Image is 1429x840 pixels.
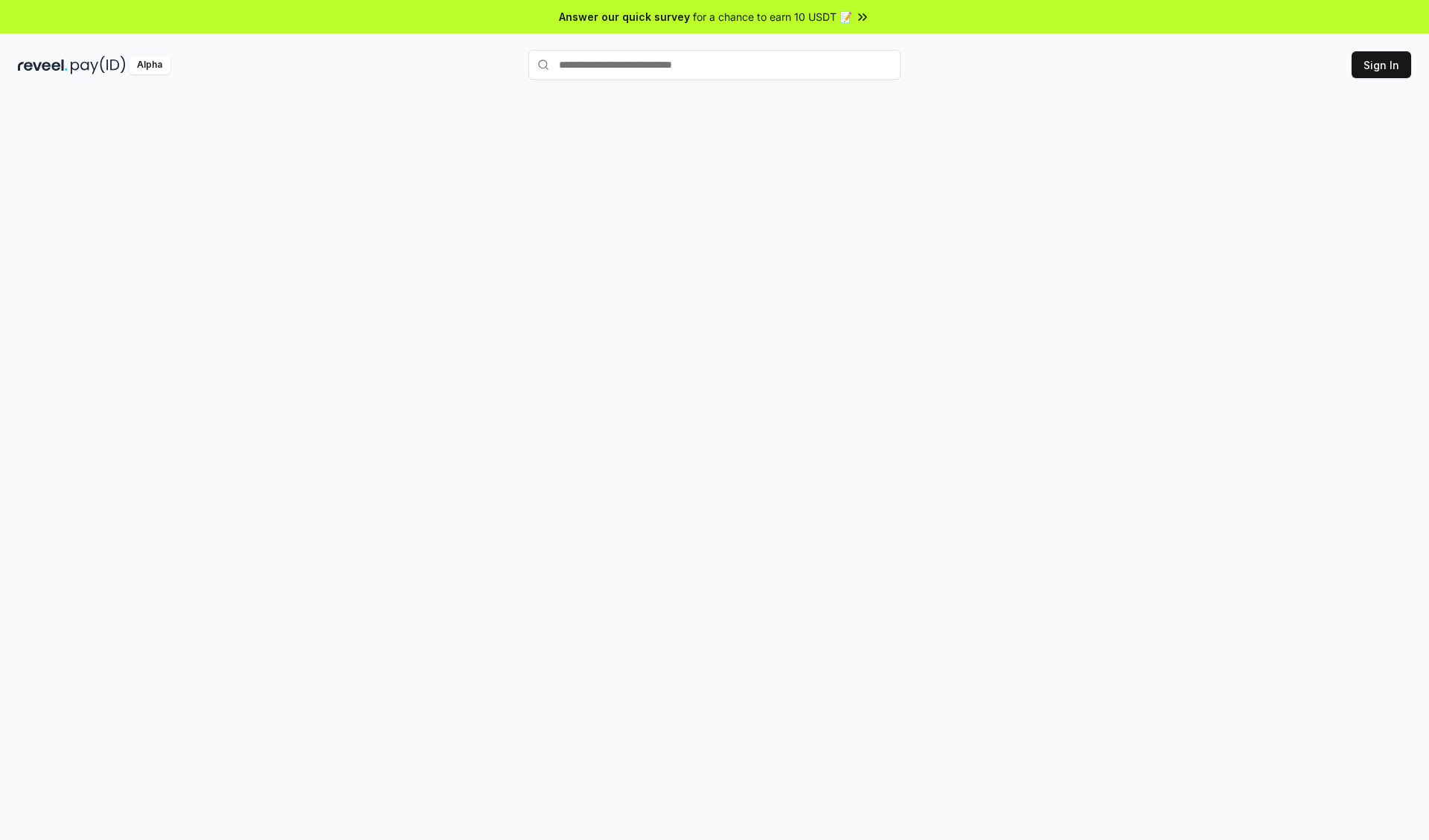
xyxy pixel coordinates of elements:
div: Alpha [129,56,170,74]
img: reveel_dark [18,56,68,74]
span: for a chance to earn 10 USDT 📝 [693,9,852,25]
img: pay_id [71,56,126,74]
button: Sign In [1352,51,1411,78]
span: Answer our quick survey [559,9,690,25]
